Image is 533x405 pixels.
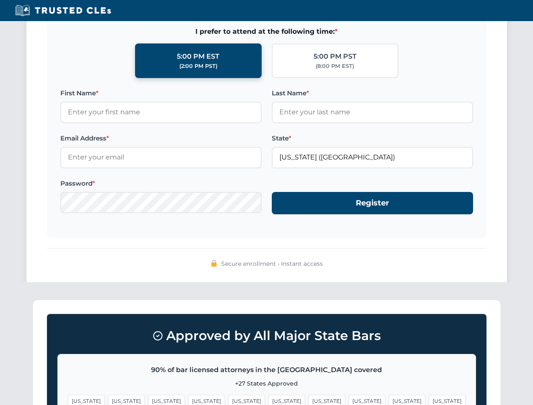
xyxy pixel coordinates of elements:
[272,192,473,214] button: Register
[211,260,217,267] img: 🔒
[68,364,465,375] p: 90% of bar licensed attorneys in the [GEOGRAPHIC_DATA] covered
[13,4,114,17] img: Trusted CLEs
[272,133,473,143] label: State
[314,51,357,62] div: 5:00 PM PST
[60,26,473,37] span: I prefer to attend at the following time:
[272,147,473,168] input: Florida (FL)
[68,379,465,388] p: +27 States Approved
[60,102,262,123] input: Enter your first name
[316,62,354,70] div: (8:00 PM EST)
[272,88,473,98] label: Last Name
[60,88,262,98] label: First Name
[221,259,323,268] span: Secure enrollment • Instant access
[60,147,262,168] input: Enter your email
[60,133,262,143] label: Email Address
[57,324,476,347] h3: Approved by All Major State Bars
[60,178,262,189] label: Password
[177,51,219,62] div: 5:00 PM EST
[272,102,473,123] input: Enter your last name
[179,62,217,70] div: (2:00 PM PST)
